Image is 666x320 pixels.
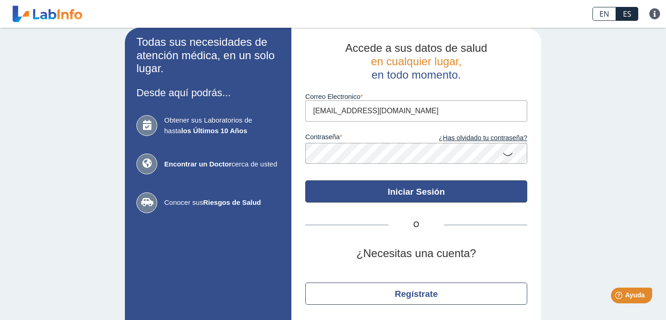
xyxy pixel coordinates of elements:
iframe: Help widget launcher [584,284,656,310]
b: Encontrar un Doctor [164,160,232,168]
span: Obtener sus Laboratorios de hasta [164,115,280,136]
a: ¿Has olvidado tu contraseña? [416,133,527,143]
button: Regístrate [305,283,527,305]
b: los Últimos 10 Años [181,127,247,135]
span: cerca de usted [164,159,280,170]
span: O [388,219,444,230]
span: en todo momento. [371,68,461,81]
label: contraseña [305,133,416,143]
h2: ¿Necesitas una cuenta? [305,247,527,260]
span: Accede a sus datos de salud [345,42,487,54]
a: ES [616,7,638,21]
button: Iniciar Sesión [305,180,527,203]
span: en cualquier lugar, [371,55,462,68]
h3: Desde aquí podrás... [136,87,280,98]
label: Correo Electronico [305,93,527,100]
b: Riesgos de Salud [203,198,261,206]
span: Conocer sus [164,197,280,208]
a: EN [592,7,616,21]
h2: Todas sus necesidades de atención médica, en un solo lugar. [136,36,280,75]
